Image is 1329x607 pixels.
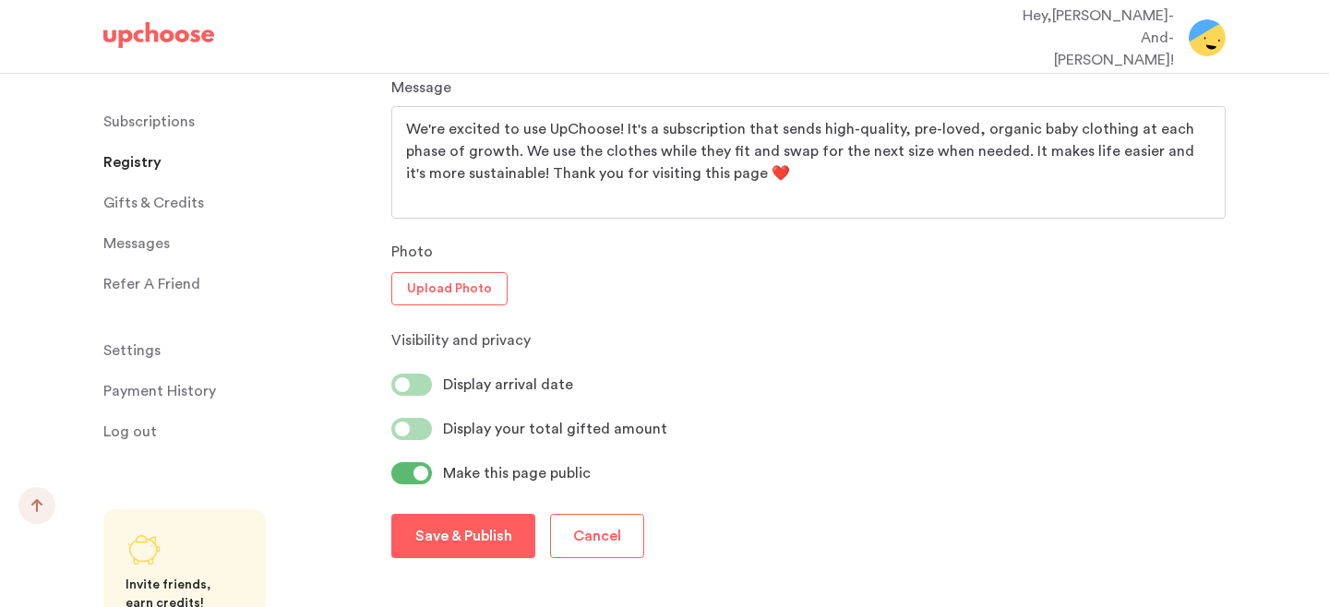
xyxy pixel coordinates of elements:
[407,282,492,295] p: Upload Photo
[406,118,1211,207] textarea: We're excited to use UpChoose! It's a subscription that sends high-quality, pre-loved, organic ba...
[391,514,535,558] button: Save & Publish
[103,103,369,140] a: Subscriptions
[103,332,161,369] span: Settings
[443,374,573,396] p: Display arrival date
[103,332,369,369] a: Settings
[1023,5,1174,71] div: Hey, [PERSON_NAME]-And-[PERSON_NAME] !
[103,266,200,303] p: Refer A Friend
[103,373,216,410] p: Payment History
[103,184,369,221] a: Gifts & Credits
[103,22,214,48] img: UpChoose
[443,418,667,440] p: Display your total gifted amount
[103,144,369,181] a: Registry
[391,241,1226,263] p: Photo
[103,225,369,262] a: Messages
[550,514,644,558] button: Cancel
[103,22,214,56] a: UpChoose
[103,103,195,140] p: Subscriptions
[103,225,170,262] span: Messages
[103,144,162,181] span: Registry
[103,413,369,450] a: Log out
[103,266,369,303] a: Refer A Friend
[573,525,621,547] p: Cancel
[103,184,204,221] span: Gifts & Credits
[391,329,1226,351] p: Visibility and privacy
[443,462,591,484] p: Make this page public
[103,413,157,450] span: Log out
[103,373,369,410] a: Payment History
[415,525,512,547] p: Save & Publish
[391,77,1226,99] p: Message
